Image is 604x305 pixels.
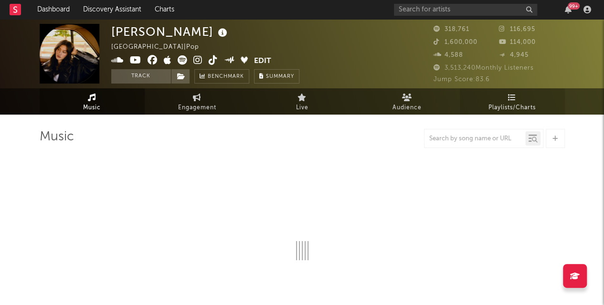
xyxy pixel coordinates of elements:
[111,24,230,40] div: [PERSON_NAME]
[266,74,294,79] span: Summary
[434,39,477,45] span: 1,600,000
[145,88,250,115] a: Engagement
[434,76,490,83] span: Jump Score: 83.6
[499,39,536,45] span: 114,000
[178,102,216,114] span: Engagement
[394,4,537,16] input: Search for artists
[499,26,535,32] span: 116,695
[250,88,355,115] a: Live
[568,2,580,10] div: 99 +
[460,88,565,115] a: Playlists/Charts
[355,88,460,115] a: Audience
[111,42,210,53] div: [GEOGRAPHIC_DATA] | Pop
[434,65,534,71] span: 3,513,240 Monthly Listeners
[565,6,572,13] button: 99+
[83,102,101,114] span: Music
[194,69,249,84] a: Benchmark
[296,102,308,114] span: Live
[40,88,145,115] a: Music
[208,71,244,83] span: Benchmark
[424,135,525,143] input: Search by song name or URL
[254,69,299,84] button: Summary
[434,52,463,58] span: 4,588
[392,102,422,114] span: Audience
[434,26,469,32] span: 318,761
[488,102,536,114] span: Playlists/Charts
[111,69,171,84] button: Track
[254,55,271,67] button: Edit
[499,52,529,58] span: 4,945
